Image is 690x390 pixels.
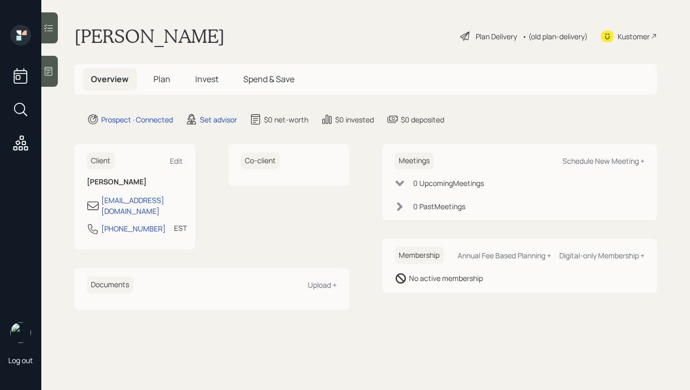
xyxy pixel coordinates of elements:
div: Set advisor [200,114,237,125]
div: No active membership [409,273,483,284]
h6: Membership [395,247,444,264]
div: EST [174,223,187,233]
span: Invest [195,73,218,85]
img: hunter_neumayer.jpg [10,322,31,343]
div: Upload + [308,280,337,290]
h6: Meetings [395,152,434,169]
div: Digital-only Membership + [559,251,645,260]
span: Plan [153,73,170,85]
div: Schedule New Meeting + [562,156,645,166]
h6: Documents [87,276,133,293]
div: Edit [170,156,183,166]
h6: Client [87,152,115,169]
div: $0 invested [335,114,374,125]
div: $0 deposited [401,114,444,125]
div: 0 Past Meeting s [413,201,465,212]
div: [PHONE_NUMBER] [101,223,166,234]
div: Annual Fee Based Planning + [458,251,551,260]
div: Kustomer [618,31,650,42]
span: Overview [91,73,129,85]
h1: [PERSON_NAME] [74,25,225,48]
div: 0 Upcoming Meeting s [413,178,484,189]
span: Spend & Save [243,73,294,85]
div: • (old plan-delivery) [522,31,588,42]
div: Prospect · Connected [101,114,173,125]
div: Log out [8,355,33,365]
h6: Co-client [241,152,280,169]
div: [EMAIL_ADDRESS][DOMAIN_NAME] [101,195,183,216]
div: Plan Delivery [476,31,517,42]
div: $0 net-worth [264,114,308,125]
h6: [PERSON_NAME] [87,178,183,186]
